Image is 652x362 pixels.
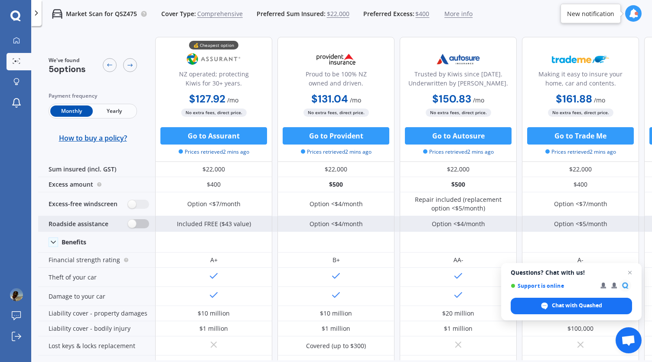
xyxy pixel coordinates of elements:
[181,109,247,117] span: No extra fees, direct price.
[350,96,361,104] span: / mo
[52,9,62,19] img: car.f15378c7a67c060ca3f3.svg
[49,92,137,100] div: Payment frequency
[179,148,249,156] span: Prices retrieved 2 mins ago
[59,134,127,142] span: How to buy a policy?
[554,200,607,208] div: Option <$7/month
[405,127,512,145] button: Go to Autosure
[38,287,155,306] div: Damage to your car
[277,177,394,192] div: $500
[257,10,326,18] span: Preferred Sum Insured:
[38,162,155,177] div: Sum insured (incl. GST)
[473,96,484,104] span: / mo
[187,200,241,208] div: Option <$7/month
[197,10,243,18] span: Comprehensive
[38,253,155,268] div: Financial strength rating
[320,309,352,318] div: $10 million
[415,10,429,18] span: $400
[406,195,510,213] div: Repair included (replacement option <$5/month)
[522,177,639,192] div: $400
[38,268,155,287] div: Theft of your car
[548,109,613,117] span: No extra fees, direct price.
[529,69,632,91] div: Making it easy to insure your home, car and contents.
[444,324,473,333] div: $1 million
[163,69,265,91] div: NZ operated; protecting Kiwis for 30+ years.
[432,220,485,228] div: Option <$4/month
[625,267,635,278] span: Close chat
[577,256,584,264] div: A-
[49,56,86,64] span: We've found
[189,41,238,49] div: 💰 Cheapest option
[50,105,93,117] span: Monthly
[38,177,155,192] div: Excess amount
[511,283,594,289] span: Support is online
[283,127,389,145] button: Go to Provident
[210,256,218,264] div: A+
[442,309,474,318] div: $20 million
[556,92,592,105] b: $161.88
[301,148,372,156] span: Prices retrieved 2 mins ago
[311,92,348,105] b: $131.04
[38,336,155,355] div: Lost keys & locks replacement
[527,127,634,145] button: Go to Trade Me
[38,216,155,232] div: Roadside assistance
[306,342,366,350] div: Covered (up to $300)
[453,256,463,264] div: AA-
[93,105,135,117] span: Yearly
[554,220,607,228] div: Option <$5/month
[155,162,272,177] div: $22,000
[62,238,86,246] div: Benefits
[177,220,251,228] div: Included FREE ($43 value)
[400,177,517,192] div: $500
[161,10,196,18] span: Cover Type:
[407,69,509,91] div: Trusted by Kiwis since [DATE]. Underwritten by [PERSON_NAME].
[198,309,230,318] div: $10 million
[185,48,242,70] img: Assurant.png
[567,324,593,333] div: $100,000
[423,148,494,156] span: Prices retrieved 2 mins ago
[227,96,238,104] span: / mo
[322,324,350,333] div: $1 million
[307,48,365,70] img: Provident.png
[545,148,616,156] span: Prices retrieved 2 mins ago
[160,127,267,145] button: Go to Assurant
[594,96,605,104] span: / mo
[444,10,473,18] span: More info
[189,92,225,105] b: $127.92
[155,177,272,192] div: $400
[38,306,155,321] div: Liability cover - property damages
[363,10,414,18] span: Preferred Excess:
[426,109,491,117] span: No extra fees, direct price.
[552,302,602,309] span: Chat with Quashed
[10,288,23,301] img: d73716b22e0e240b8f53d1455b50c274
[66,10,137,18] p: Market Scan for QSZ475
[38,192,155,216] div: Excess-free windscreen
[616,327,642,353] div: Open chat
[38,321,155,336] div: Liability cover - bodily injury
[522,162,639,177] div: $22,000
[432,92,471,105] b: $150.83
[327,10,349,18] span: $22,000
[430,48,487,70] img: Autosure.webp
[49,63,86,75] span: 5 options
[277,162,394,177] div: $22,000
[552,48,609,70] img: Trademe.webp
[285,69,387,91] div: Proud to be 100% NZ owned and driven.
[511,269,632,276] span: Questions? Chat with us!
[310,200,363,208] div: Option <$4/month
[400,162,517,177] div: $22,000
[511,298,632,314] div: Chat with Quashed
[333,256,340,264] div: B+
[303,109,369,117] span: No extra fees, direct price.
[567,9,614,18] div: New notification
[199,324,228,333] div: $1 million
[310,220,363,228] div: Option <$4/month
